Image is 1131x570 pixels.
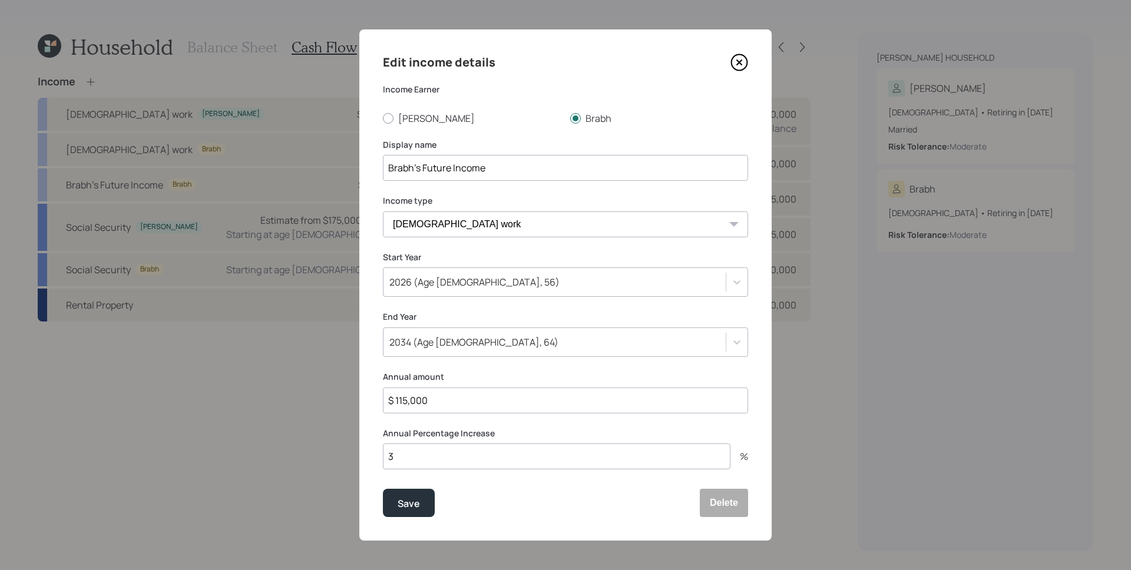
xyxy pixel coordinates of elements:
label: Brabh [570,112,748,125]
label: Annual amount [383,371,748,383]
label: End Year [383,311,748,323]
button: Delete [700,489,748,517]
label: Income type [383,195,748,207]
label: Annual Percentage Increase [383,427,748,439]
label: Income Earner [383,84,748,95]
div: Save [398,496,420,512]
h4: Edit income details [383,53,495,72]
button: Save [383,489,435,517]
label: Display name [383,139,748,151]
div: 2034 (Age [DEMOGRAPHIC_DATA], 64) [389,336,558,349]
div: % [730,452,748,461]
div: 2026 (Age [DEMOGRAPHIC_DATA], 56) [389,276,560,289]
label: [PERSON_NAME] [383,112,561,125]
label: Start Year [383,251,748,263]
